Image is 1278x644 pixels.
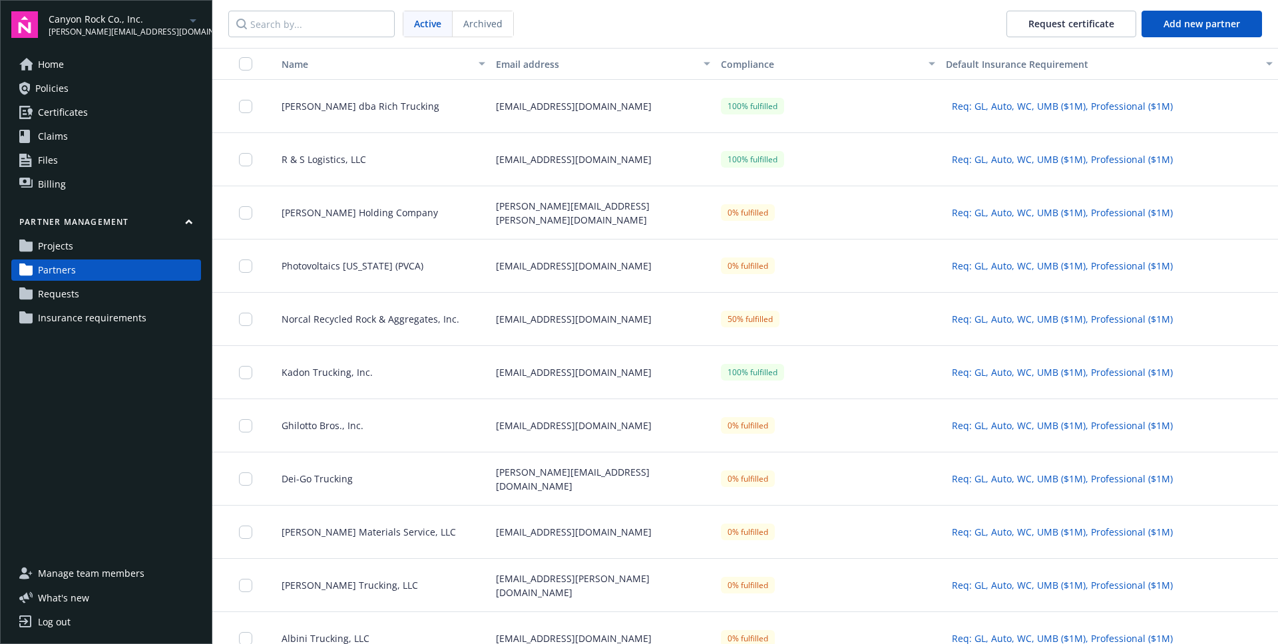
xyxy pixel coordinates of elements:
span: Photovoltaics [US_STATE] (PVCA) [271,259,423,273]
button: Email address [491,48,716,80]
span: Insurance requirements [38,307,146,329]
input: Search by... [228,11,395,37]
a: Requests [11,283,201,305]
span: Req: GL, Auto, WC, UMB ($1M), Professional ($1M) [952,259,1173,273]
span: R & S Logistics, LLC [271,152,366,166]
div: [PERSON_NAME][EMAIL_ADDRESS][DOMAIN_NAME] [491,452,716,506]
span: Req: GL, Auto, WC, UMB ($1M), Professional ($1M) [952,99,1173,113]
input: Toggle Row Selected [239,472,252,486]
div: Compliance [721,57,921,71]
a: Billing [11,174,201,195]
button: Req: GL, Auto, WC, UMB ($1M), Professional ($1M) [946,255,1179,276]
button: Add new partner [1142,11,1262,37]
span: Billing [38,174,66,195]
div: [EMAIL_ADDRESS][PERSON_NAME][DOMAIN_NAME] [491,559,716,612]
span: Req: GL, Auto, WC, UMB ($1M), Professional ($1M) [952,312,1173,326]
div: [PERSON_NAME][EMAIL_ADDRESS][PERSON_NAME][DOMAIN_NAME] [491,186,716,240]
span: Req: GL, Auto, WC, UMB ($1M), Professional ($1M) [952,578,1173,592]
a: Projects [11,236,201,257]
span: Partners [38,259,76,281]
div: [EMAIL_ADDRESS][DOMAIN_NAME] [491,133,716,186]
span: Manage team members [38,563,144,584]
span: Req: GL, Auto, WC, UMB ($1M), Professional ($1M) [952,418,1173,432]
input: Toggle Row Selected [239,153,252,166]
span: Requests [38,283,79,305]
span: Req: GL, Auto, WC, UMB ($1M), Professional ($1M) [952,152,1173,166]
span: [PERSON_NAME][EMAIL_ADDRESS][DOMAIN_NAME] [49,26,185,38]
span: Req: GL, Auto, WC, UMB ($1M), Professional ($1M) [952,472,1173,486]
button: Req: GL, Auto, WC, UMB ($1M), Professional ($1M) [946,202,1179,223]
input: Toggle Row Selected [239,313,252,326]
div: [EMAIL_ADDRESS][DOMAIN_NAME] [491,293,716,346]
span: [PERSON_NAME] Trucking, LLC [271,578,418,592]
span: Ghilotto Bros., Inc. [271,418,363,432]
input: Toggle Row Selected [239,206,252,220]
a: Files [11,150,201,171]
span: Active [414,17,441,31]
span: Archived [463,17,503,31]
a: Claims [11,126,201,147]
button: Partner management [11,216,201,233]
div: 50% fulfilled [721,311,779,327]
span: Files [38,150,58,171]
div: 100% fulfilled [721,151,784,168]
span: What ' s new [38,591,89,605]
input: Select all [239,57,252,71]
button: Req: GL, Auto, WC, UMB ($1M), Professional ($1M) [946,415,1179,436]
span: Req: GL, Auto, WC, UMB ($1M), Professional ($1M) [952,206,1173,220]
button: What's new [11,591,110,605]
button: Req: GL, Auto, WC, UMB ($1M), Professional ($1M) [946,468,1179,489]
span: Certificates [38,102,88,123]
a: Partners [11,259,201,281]
div: 0% fulfilled [721,524,775,540]
a: arrowDropDown [185,12,201,28]
div: Request certificate [1028,11,1114,37]
div: 0% fulfilled [721,577,775,593]
button: Request certificate [1006,11,1136,37]
div: 0% fulfilled [721,204,775,221]
div: Toggle SortBy [271,57,471,71]
div: 0% fulfilled [721,417,775,434]
button: Req: GL, Auto, WC, UMB ($1M), Professional ($1M) [946,522,1179,542]
button: Req: GL, Auto, WC, UMB ($1M), Professional ($1M) [946,149,1179,170]
div: 100% fulfilled [721,98,784,114]
input: Toggle Row Selected [239,579,252,592]
div: [EMAIL_ADDRESS][DOMAIN_NAME] [491,240,716,293]
span: Req: GL, Auto, WC, UMB ($1M), Professional ($1M) [952,525,1173,539]
button: Req: GL, Auto, WC, UMB ($1M), Professional ($1M) [946,362,1179,383]
input: Toggle Row Selected [239,366,252,379]
button: Req: GL, Auto, WC, UMB ($1M), Professional ($1M) [946,96,1179,116]
span: Canyon Rock Co., Inc. [49,12,185,26]
button: Req: GL, Auto, WC, UMB ($1M), Professional ($1M) [946,309,1179,329]
a: Certificates [11,102,201,123]
button: Canyon Rock Co., Inc.[PERSON_NAME][EMAIL_ADDRESS][DOMAIN_NAME]arrowDropDown [49,11,201,38]
span: Kadon Trucking, Inc. [271,365,373,379]
a: Home [11,54,201,75]
span: Claims [38,126,68,147]
div: [EMAIL_ADDRESS][DOMAIN_NAME] [491,80,716,133]
input: Toggle Row Selected [239,526,252,539]
span: Dei-Go Trucking [271,472,353,486]
span: Norcal Recycled Rock & Aggregates, Inc. [271,312,459,326]
a: Manage team members [11,563,201,584]
div: Name [271,57,471,71]
span: Projects [38,236,73,257]
button: Compliance [716,48,941,80]
input: Toggle Row Selected [239,259,252,273]
div: [EMAIL_ADDRESS][DOMAIN_NAME] [491,506,716,559]
span: Policies [35,78,69,99]
span: Add new partner [1164,17,1240,30]
div: Email address [496,57,696,71]
div: [EMAIL_ADDRESS][DOMAIN_NAME] [491,399,716,452]
div: 0% fulfilled [721,257,775,274]
span: [PERSON_NAME] dba Rich Trucking [271,99,439,113]
a: Insurance requirements [11,307,201,329]
span: [PERSON_NAME] Holding Company [271,206,438,220]
a: Policies [11,78,201,99]
input: Toggle Row Selected [239,100,252,113]
div: [EMAIL_ADDRESS][DOMAIN_NAME] [491,346,716,399]
span: Home [38,54,64,75]
input: Toggle Row Selected [239,419,252,432]
div: 0% fulfilled [721,470,775,487]
div: Log out [38,611,71,633]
